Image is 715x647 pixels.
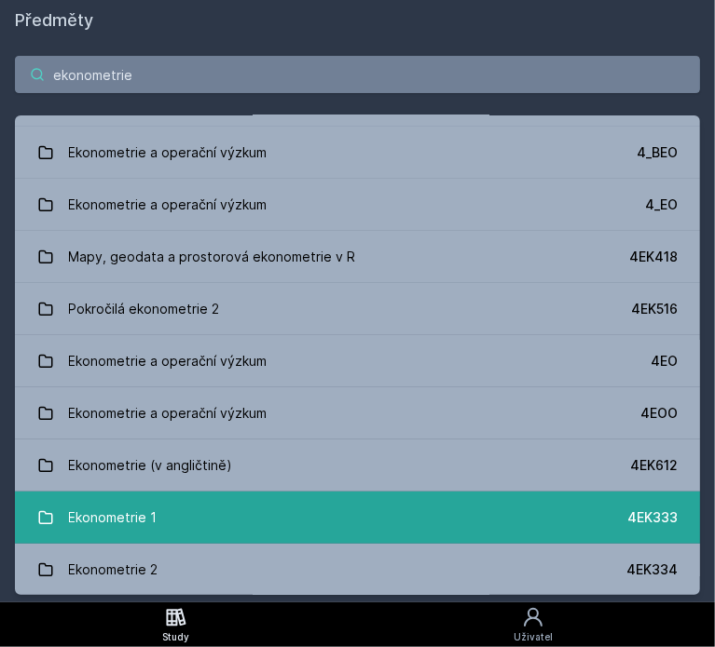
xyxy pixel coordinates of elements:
div: Ekonometrie a operační výzkum [69,343,268,380]
div: 4_BEO [637,143,678,162]
div: Study [162,630,189,644]
div: Ekonometrie a operační výzkum [69,134,268,171]
div: Ekonometrie 2 [69,551,158,588]
input: Název nebo ident předmětu… [15,56,700,93]
a: Ekonometrie 2 4EK334 [15,544,700,596]
div: 4EK333 [627,508,678,527]
div: 4EK516 [631,300,678,318]
div: Ekonometrie a operační výzkum [69,395,268,432]
div: 4EOO [640,404,678,423]
div: 4EO [651,352,678,371]
div: Uživatel [514,630,553,644]
div: Pokročilá ekonometrie 2 [69,290,220,328]
h1: Předměty [15,7,700,34]
a: Ekonometrie a operační výzkum 4EOO [15,387,700,439]
a: Ekonometrie a operační výzkum 4_BEO [15,127,700,179]
a: Pokročilá ekonometrie 2 4EK516 [15,283,700,335]
a: Ekonometrie 1 4EK333 [15,492,700,544]
div: 4EK612 [630,456,678,475]
a: Uživatel [351,602,715,647]
a: Ekonometrie a operační výzkum 4_EO [15,179,700,231]
div: Mapy, geodata a prostorová ekonometrie v R [69,238,356,276]
div: Ekonometrie 1 [69,499,158,536]
a: Ekonometrie (v angličtině) 4EK612 [15,439,700,492]
div: 4_EO [645,195,678,214]
div: 4EK418 [629,248,678,266]
div: 4EK334 [626,560,678,579]
a: Ekonometrie a operační výzkum 4EO [15,335,700,387]
div: Ekonometrie a operační výzkum [69,186,268,223]
div: Ekonometrie (v angličtině) [69,447,233,484]
a: Mapy, geodata a prostorová ekonometrie v R 4EK418 [15,231,700,283]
